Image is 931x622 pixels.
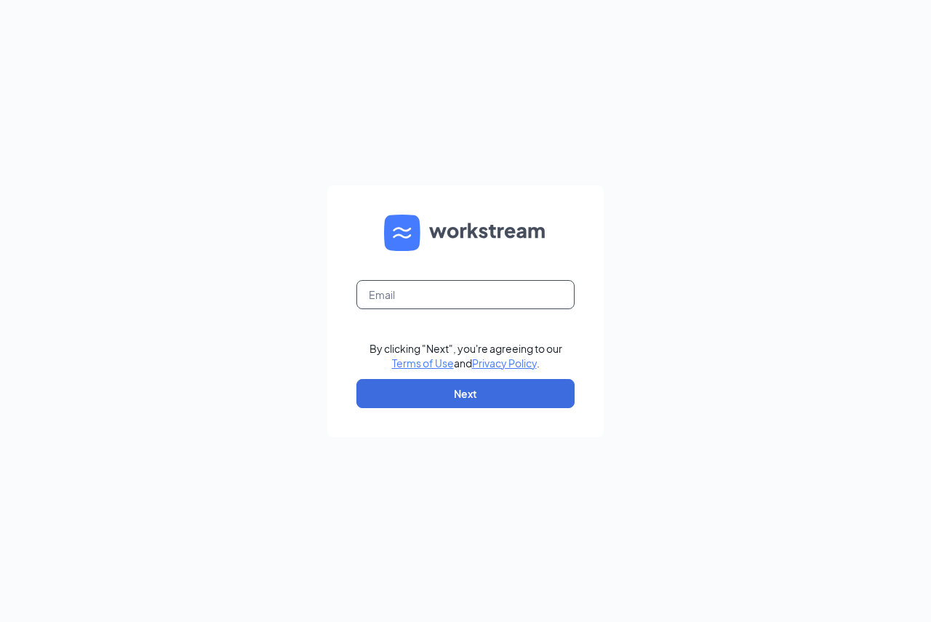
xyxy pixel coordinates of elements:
[356,280,575,309] input: Email
[369,341,562,370] div: By clicking "Next", you're agreeing to our and .
[384,215,547,251] img: WS logo and Workstream text
[392,356,454,370] a: Terms of Use
[472,356,537,370] a: Privacy Policy
[356,379,575,408] button: Next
